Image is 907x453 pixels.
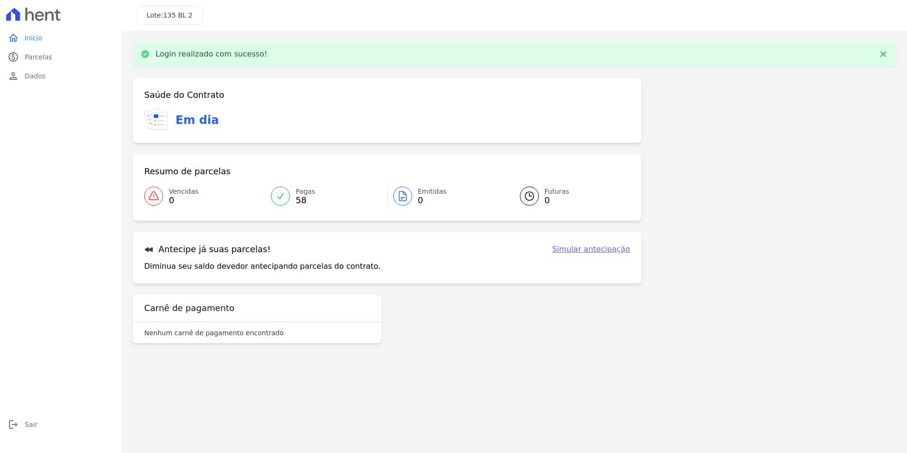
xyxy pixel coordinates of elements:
[25,420,37,429] span: Sair
[4,66,118,85] a: personDados
[169,187,198,197] span: Vencidas
[8,51,19,63] i: paid
[144,166,231,177] h3: Resumo de parcelas
[8,70,19,82] i: person
[4,415,118,434] a: logoutSair
[163,11,193,19] span: 135 BL 2
[144,183,265,209] a: Vencidas 0
[144,261,380,272] p: Diminua seu saldo devedor antecipando parcelas do contrato.
[144,302,234,314] h3: Carnê de pagamento
[418,187,447,197] span: Emitidas
[552,244,630,255] a: Simular antecipação
[8,32,19,44] i: home
[545,187,569,197] span: Futuras
[147,10,193,20] h3: Lote:
[25,52,52,62] span: Parcelas
[144,328,284,338] p: Nenhum carnê de pagamento encontrado
[176,112,219,129] h3: Em dia
[296,187,315,197] span: Pagas
[265,183,387,209] a: Pagas 58
[156,49,268,59] p: Login realizado com sucesso!
[144,89,224,101] h3: Saúde do Contrato
[144,244,271,255] h3: Antecipe já suas parcelas!
[4,47,118,66] a: paidParcelas
[545,197,569,204] span: 0
[509,183,630,209] a: Futuras 0
[4,28,118,47] a: homeInício
[418,197,447,204] span: 0
[8,419,19,430] i: logout
[25,33,42,43] span: Início
[296,197,315,204] span: 58
[169,197,198,204] span: 0
[388,183,509,209] a: Emitidas 0
[25,71,46,81] span: Dados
